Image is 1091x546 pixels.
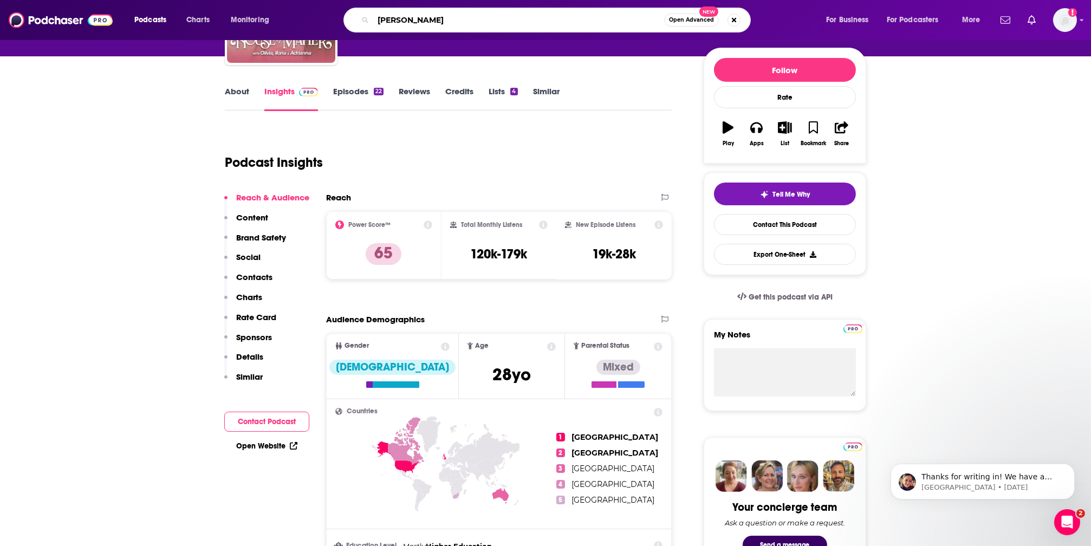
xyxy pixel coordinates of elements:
[179,11,216,29] a: Charts
[760,190,769,199] img: tell me why sparkle
[714,329,856,348] label: My Notes
[596,360,640,375] div: Mixed
[576,221,635,229] h2: New Episode Listens
[348,221,391,229] h2: Power Score™
[581,342,629,349] span: Parental Status
[9,10,113,30] img: Podchaser - Follow, Share and Rate Podcasts
[1054,509,1080,535] iframe: Intercom live chat
[347,408,378,415] span: Countries
[333,86,384,111] a: Episodes22
[733,500,837,514] div: Your concierge team
[1068,8,1077,17] svg: Add a profile image
[461,221,522,229] h2: Total Monthly Listens
[751,460,783,492] img: Barbara Profile
[225,154,323,171] h1: Podcast Insights
[716,460,747,492] img: Sydney Profile
[729,284,841,310] a: Get this podcast via API
[1023,11,1040,29] a: Show notifications dropdown
[714,86,856,108] div: Rate
[801,140,826,147] div: Bookmark
[723,140,734,147] div: Play
[236,312,276,322] p: Rate Card
[556,433,565,441] span: 1
[264,86,318,111] a: InsightsPodchaser Pro
[345,342,369,349] span: Gender
[669,17,714,23] span: Open Advanced
[236,192,309,203] p: Reach & Audience
[134,12,166,28] span: Podcasts
[572,495,654,505] span: [GEOGRAPHIC_DATA]
[843,323,862,333] a: Pro website
[224,232,286,252] button: Brand Safety
[843,441,862,451] a: Pro website
[1076,509,1085,518] span: 2
[366,243,401,265] p: 65
[556,464,565,473] span: 3
[880,11,954,29] button: open menu
[299,88,318,96] img: Podchaser Pro
[445,86,473,111] a: Credits
[843,324,862,333] img: Podchaser Pro
[828,114,856,153] button: Share
[224,212,268,232] button: Content
[489,86,517,111] a: Lists4
[714,244,856,265] button: Export One-Sheet
[127,11,180,29] button: open menu
[799,114,827,153] button: Bookmark
[224,252,261,272] button: Social
[223,11,283,29] button: open menu
[224,292,262,312] button: Charts
[236,252,261,262] p: Social
[714,183,856,205] button: tell me why sparkleTell Me Why
[231,12,269,28] span: Monitoring
[664,14,719,27] button: Open AdvancedNew
[236,232,286,243] p: Brand Safety
[533,86,560,111] a: Similar
[714,214,856,235] a: Contact This Podcast
[236,212,268,223] p: Content
[1053,8,1077,32] button: Show profile menu
[572,464,654,473] span: [GEOGRAPHIC_DATA]
[742,114,770,153] button: Apps
[236,372,263,382] p: Similar
[470,246,527,262] h3: 120k-179k
[787,460,819,492] img: Jules Profile
[475,342,489,349] span: Age
[749,292,833,302] span: Get this podcast via API
[996,11,1015,29] a: Show notifications dropdown
[819,11,882,29] button: open menu
[326,192,351,203] h2: Reach
[834,140,849,147] div: Share
[225,86,249,111] a: About
[750,140,764,147] div: Apps
[826,12,869,28] span: For Business
[725,518,845,527] div: Ask a question or make a request.
[224,312,276,332] button: Rate Card
[556,448,565,457] span: 2
[592,246,636,262] h3: 19k-28k
[373,11,664,29] input: Search podcasts, credits, & more...
[374,88,384,95] div: 22
[329,360,456,375] div: [DEMOGRAPHIC_DATA]
[773,190,810,199] span: Tell Me Why
[224,352,263,372] button: Details
[714,58,856,82] button: Follow
[236,332,272,342] p: Sponsors
[556,480,565,489] span: 4
[399,86,430,111] a: Reviews
[224,332,272,352] button: Sponsors
[962,12,980,28] span: More
[1053,8,1077,32] span: Logged in as rowan.sullivan
[326,314,425,324] h2: Audience Demographics
[572,479,654,489] span: [GEOGRAPHIC_DATA]
[236,352,263,362] p: Details
[236,441,297,451] a: Open Website
[714,114,742,153] button: Play
[224,272,272,292] button: Contacts
[843,443,862,451] img: Podchaser Pro
[781,140,789,147] div: List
